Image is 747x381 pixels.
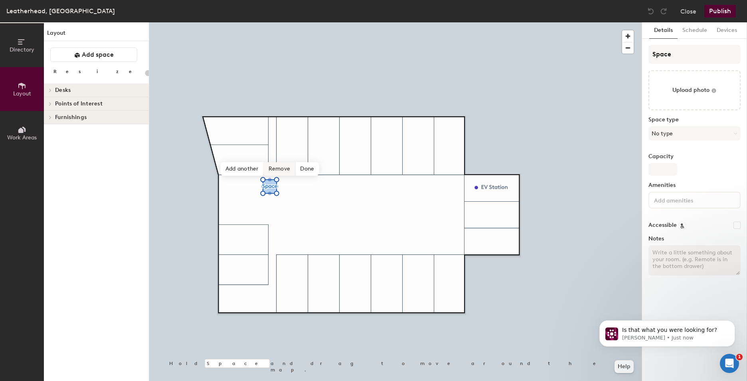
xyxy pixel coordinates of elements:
[55,101,103,107] span: Points of Interest
[649,22,678,39] button: Details
[648,153,741,160] label: Capacity
[587,304,747,359] iframe: Intercom notifications message
[13,90,31,97] span: Layout
[720,354,739,373] iframe: Intercom live chat
[680,5,696,18] button: Close
[648,117,741,123] label: Space type
[648,182,741,189] label: Amenities
[44,29,149,41] h1: Layout
[615,360,634,373] button: Help
[648,236,741,242] label: Notes
[55,87,71,93] span: Desks
[652,195,724,204] input: Add amenities
[10,46,34,53] span: Directory
[295,162,319,176] span: Done
[648,126,741,141] button: No type
[712,22,742,39] button: Devices
[660,7,668,15] img: Redo
[704,5,736,18] button: Publish
[678,22,712,39] button: Schedule
[647,7,655,15] img: Undo
[648,222,677,228] label: Accessible
[55,114,87,121] span: Furnishings
[736,354,743,360] span: 1
[50,48,137,62] button: Add space
[53,68,142,75] div: Resize
[264,162,296,176] span: Remove
[648,70,741,110] button: Upload photo
[82,51,114,59] span: Add space
[6,6,115,16] div: Leatherhead, [GEOGRAPHIC_DATA]
[7,134,37,141] span: Work Areas
[221,162,264,176] span: Add another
